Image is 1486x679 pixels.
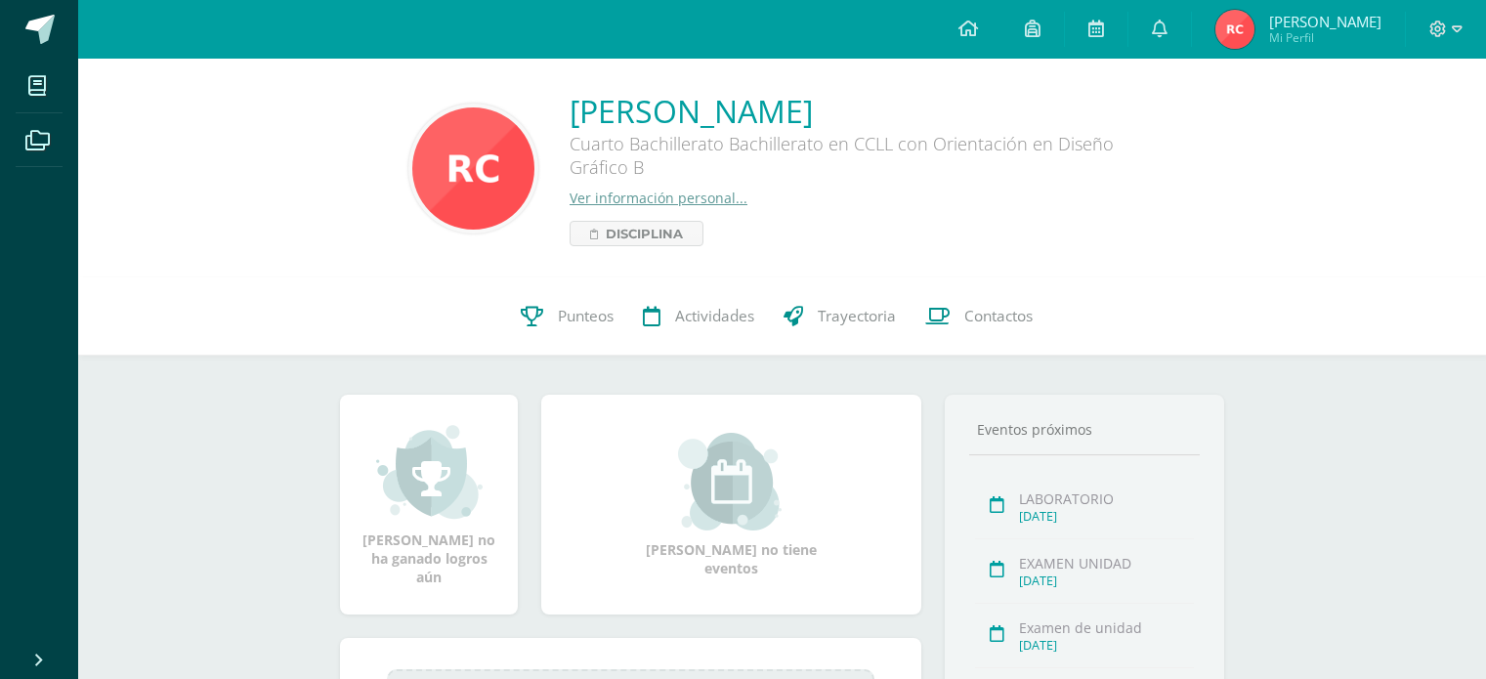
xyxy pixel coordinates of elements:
span: Disciplina [606,222,683,245]
span: Contactos [964,306,1033,326]
a: Contactos [911,277,1047,356]
a: Ver información personal... [570,189,747,207]
span: Punteos [558,306,614,326]
div: Eventos próximos [969,420,1200,439]
div: [DATE] [1019,637,1194,654]
span: Trayectoria [818,306,896,326]
div: [PERSON_NAME] no ha ganado logros aún [360,423,498,586]
img: event_small.png [678,433,785,530]
div: EXAMEN UNIDAD [1019,554,1194,573]
div: [PERSON_NAME] no tiene eventos [634,433,829,577]
span: [PERSON_NAME] [1269,12,1381,31]
span: Actividades [675,306,754,326]
div: LABORATORIO [1019,489,1194,508]
img: 730160706d60a6f6794b09f3da541b1e.png [412,107,534,230]
div: Examen de unidad [1019,618,1194,637]
div: Cuarto Bachillerato Bachillerato en CCLL con Orientación en Diseño Gráfico B [570,132,1156,189]
span: Mi Perfil [1269,29,1381,46]
div: [DATE] [1019,508,1194,525]
a: Actividades [628,277,769,356]
a: Trayectoria [769,277,911,356]
a: Punteos [506,277,628,356]
a: [PERSON_NAME] [570,90,1156,132]
div: [DATE] [1019,573,1194,589]
img: achievement_small.png [376,423,483,521]
img: 877964899b5cbc42c56e6a2c2f60f135.png [1215,10,1254,49]
a: Disciplina [570,221,703,246]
